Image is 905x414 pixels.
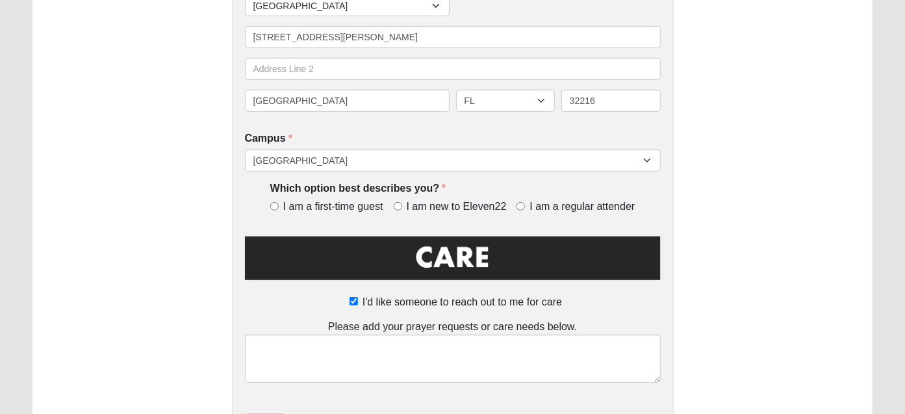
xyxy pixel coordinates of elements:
[350,297,358,305] input: I'd like someone to reach out to me for care
[245,26,661,48] input: Address Line 1
[516,202,525,211] input: I am a regular attender
[270,181,446,196] label: Which option best describes you?
[561,90,661,112] input: Zip
[245,90,450,112] input: City
[394,202,402,211] input: I am new to Eleven22
[270,202,279,211] input: I am a first-time guest
[245,319,661,383] div: Please add your prayer requests or care needs below.
[245,58,661,80] input: Address Line 2
[407,200,507,214] span: I am new to Eleven22
[529,200,635,214] span: I am a regular attender
[283,200,383,214] span: I am a first-time guest
[363,296,562,307] span: I'd like someone to reach out to me for care
[245,233,661,292] img: Care.png
[245,131,292,146] label: Campus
